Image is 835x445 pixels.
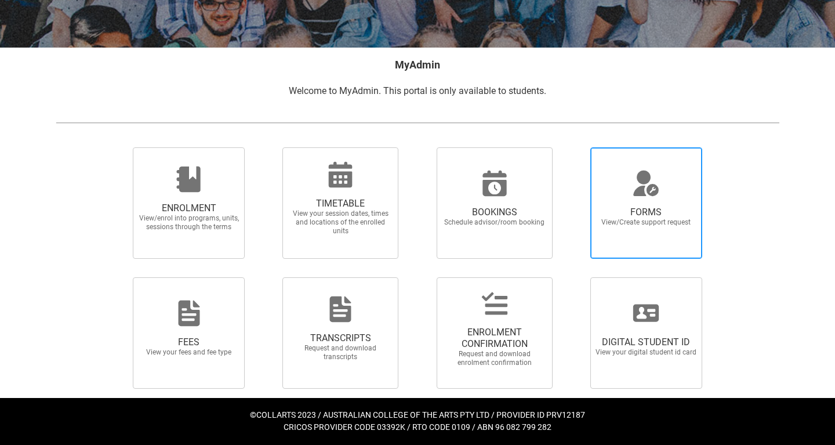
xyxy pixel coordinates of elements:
span: Request and download transcripts [289,344,391,361]
span: View/Create support request [595,218,697,227]
span: Request and download enrolment confirmation [444,350,546,367]
span: View your session dates, times and locations of the enrolled units [289,209,391,236]
span: ENROLMENT [138,202,240,214]
span: Welcome to MyAdmin. This portal is only available to students. [289,85,546,96]
span: DIGITAL STUDENT ID [595,337,697,348]
span: ENROLMENT CONFIRMATION [444,327,546,350]
span: View/enrol into programs, units, sessions through the terms [138,214,240,231]
span: View your digital student id card [595,348,697,357]
span: FEES [138,337,240,348]
span: BOOKINGS [444,207,546,218]
h2: MyAdmin [56,57,779,73]
span: View your fees and fee type [138,348,240,357]
span: TRANSCRIPTS [289,332,391,344]
span: FORMS [595,207,697,218]
span: TIMETABLE [289,198,391,209]
span: Schedule advisor/room booking [444,218,546,227]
